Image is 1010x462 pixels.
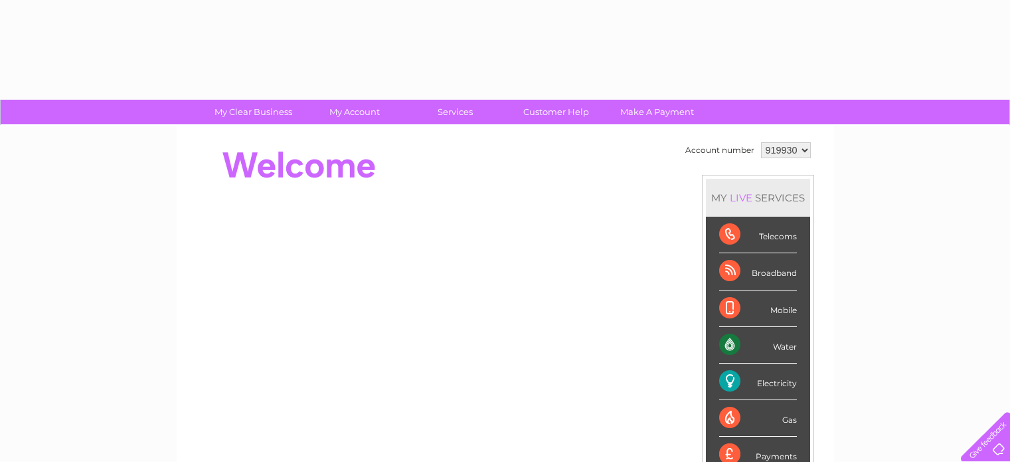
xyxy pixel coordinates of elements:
[501,100,611,124] a: Customer Help
[299,100,409,124] a: My Account
[719,290,797,327] div: Mobile
[719,253,797,290] div: Broadband
[706,179,810,217] div: MY SERVICES
[682,139,758,162] td: Account number
[727,191,755,204] div: LIVE
[719,400,797,437] div: Gas
[719,364,797,400] div: Electricity
[199,100,308,124] a: My Clear Business
[400,100,510,124] a: Services
[719,327,797,364] div: Water
[719,217,797,253] div: Telecoms
[602,100,712,124] a: Make A Payment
